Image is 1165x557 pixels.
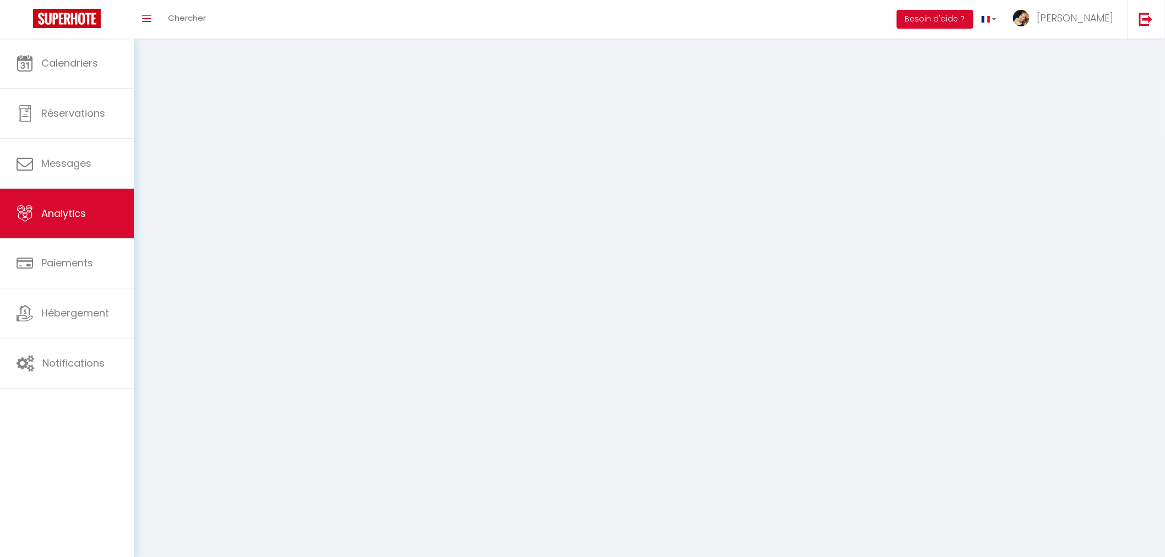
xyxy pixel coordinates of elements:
[42,356,105,370] span: Notifications
[41,156,91,170] span: Messages
[1013,10,1030,26] img: ...
[41,256,93,270] span: Paiements
[33,9,101,28] img: Super Booking
[41,56,98,70] span: Calendriers
[41,306,109,320] span: Hébergement
[1139,12,1153,26] img: logout
[897,10,973,29] button: Besoin d'aide ?
[41,106,105,120] span: Réservations
[168,12,206,24] span: Chercher
[41,206,86,220] span: Analytics
[1037,11,1114,25] span: [PERSON_NAME]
